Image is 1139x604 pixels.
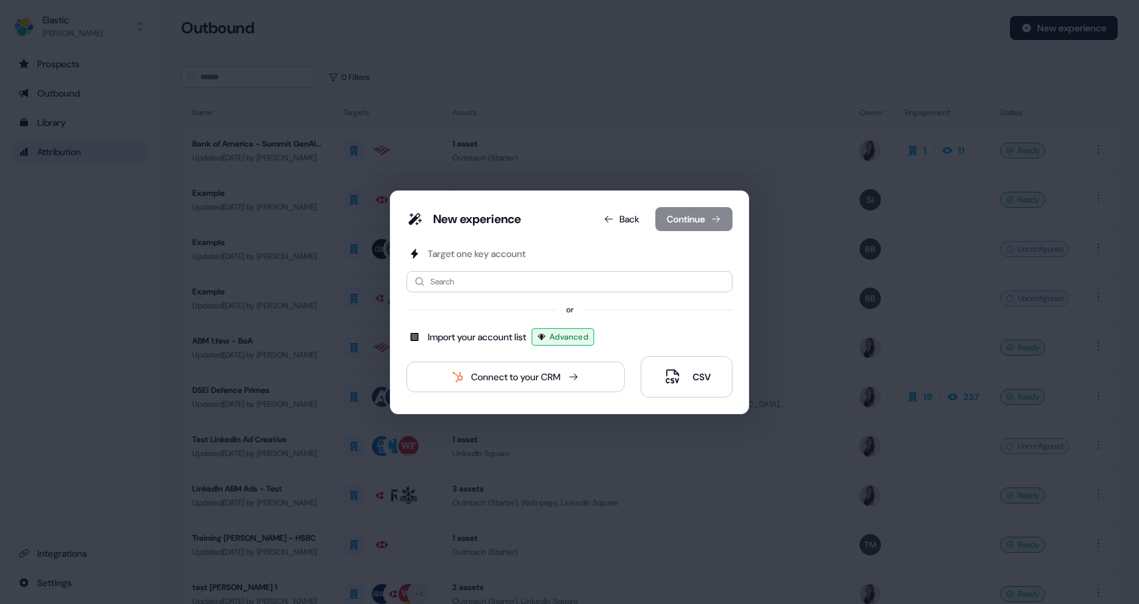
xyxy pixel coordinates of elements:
[407,362,625,392] button: Connect to your CRM
[428,247,526,260] div: Target one key account
[471,370,560,384] div: Connect to your CRM
[428,330,526,344] div: Import your account list
[433,211,521,227] div: New experience
[641,356,732,398] button: CSV
[693,370,711,384] div: CSV
[593,207,650,231] button: Back
[566,303,573,316] div: or
[550,330,588,344] span: Advanced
